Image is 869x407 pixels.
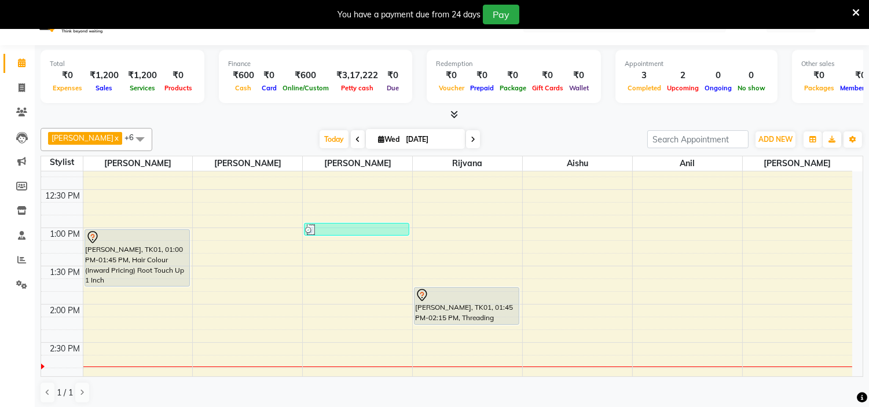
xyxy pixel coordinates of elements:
[124,133,142,142] span: +6
[625,69,664,82] div: 3
[50,59,195,69] div: Total
[280,69,332,82] div: ₹600
[52,133,113,142] span: [PERSON_NAME]
[259,69,280,82] div: ₹0
[497,84,529,92] span: Package
[758,135,793,144] span: ADD NEW
[801,69,837,82] div: ₹0
[57,387,73,399] span: 1 / 1
[497,69,529,82] div: ₹0
[332,69,383,82] div: ₹3,17,222
[483,5,519,24] button: Pay
[436,84,467,92] span: Voucher
[566,84,592,92] span: Wallet
[756,131,795,148] button: ADD NEW
[50,84,85,92] span: Expenses
[633,156,742,171] span: anil
[338,9,481,21] div: You have a payment due from 24 days
[467,84,497,92] span: Prepaid
[320,130,349,148] span: Today
[415,288,519,324] div: [PERSON_NAME], TK01, 01:45 PM-02:15 PM, Threading Eyebrows
[123,69,162,82] div: ₹1,200
[529,84,566,92] span: Gift Cards
[48,305,83,317] div: 2:00 PM
[83,156,193,171] span: [PERSON_NAME]
[41,156,83,168] div: Stylist
[48,343,83,355] div: 2:30 PM
[162,69,195,82] div: ₹0
[375,135,402,144] span: Wed
[228,69,259,82] div: ₹600
[436,69,467,82] div: ₹0
[48,266,83,278] div: 1:30 PM
[383,69,403,82] div: ₹0
[93,84,116,92] span: Sales
[743,156,852,171] span: [PERSON_NAME]
[436,59,592,69] div: Redemption
[85,69,123,82] div: ₹1,200
[50,69,85,82] div: ₹0
[43,190,83,202] div: 12:30 PM
[529,69,566,82] div: ₹0
[801,84,837,92] span: Packages
[305,223,409,235] div: [PERSON_NAME], TK05, 12:55 PM-01:05 PM, Threading Eyebrows
[127,84,158,92] span: Services
[233,84,255,92] span: Cash
[338,84,376,92] span: Petty cash
[467,69,497,82] div: ₹0
[702,84,735,92] span: Ongoing
[402,131,460,148] input: 2025-09-03
[280,84,332,92] span: Online/Custom
[193,156,302,171] span: [PERSON_NAME]
[625,59,768,69] div: Appointment
[259,84,280,92] span: Card
[384,84,402,92] span: Due
[48,228,83,240] div: 1:00 PM
[566,69,592,82] div: ₹0
[303,156,412,171] span: [PERSON_NAME]
[162,84,195,92] span: Products
[664,69,702,82] div: 2
[228,59,403,69] div: Finance
[113,133,119,142] a: x
[625,84,664,92] span: Completed
[664,84,702,92] span: Upcoming
[735,84,768,92] span: No show
[647,130,749,148] input: Search Appointment
[702,69,735,82] div: 0
[413,156,522,171] span: rijvana
[735,69,768,82] div: 0
[523,156,632,171] span: aishu
[85,230,189,286] div: [PERSON_NAME], TK01, 01:00 PM-01:45 PM, Hair Colour (Inward Pricing) Root Touch Up 1 Inch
